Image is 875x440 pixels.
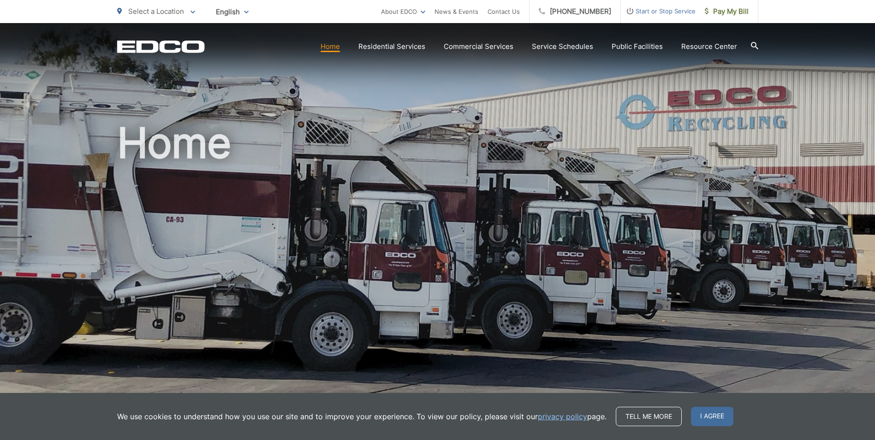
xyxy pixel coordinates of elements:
a: Tell me more [616,407,682,426]
a: About EDCO [381,6,425,17]
a: Contact Us [488,6,520,17]
a: Service Schedules [532,41,593,52]
a: privacy policy [538,411,587,422]
a: Commercial Services [444,41,513,52]
a: News & Events [435,6,478,17]
span: English [209,4,256,20]
a: Resource Center [681,41,737,52]
h1: Home [117,120,758,412]
span: I agree [691,407,733,426]
span: Pay My Bill [705,6,749,17]
a: Residential Services [358,41,425,52]
p: We use cookies to understand how you use our site and to improve your experience. To view our pol... [117,411,607,422]
a: EDCD logo. Return to the homepage. [117,40,205,53]
span: Select a Location [128,7,184,16]
a: Public Facilities [612,41,663,52]
a: Home [321,41,340,52]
